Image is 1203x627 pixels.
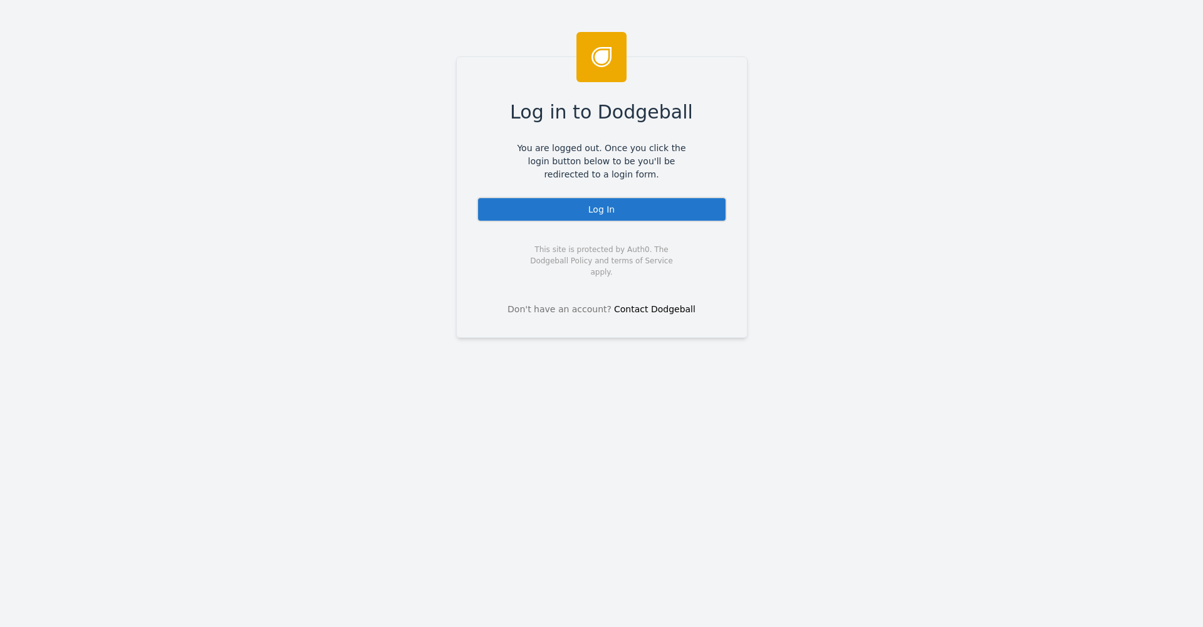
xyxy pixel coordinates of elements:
[477,197,727,222] div: Log In
[508,142,695,181] span: You are logged out. Once you click the login button below to be you'll be redirected to a login f...
[508,303,612,316] span: Don't have an account?
[519,244,684,278] span: This site is protected by Auth0. The Dodgeball Policy and terms of Service apply.
[510,98,693,126] span: Log in to Dodgeball
[614,304,695,314] a: Contact Dodgeball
